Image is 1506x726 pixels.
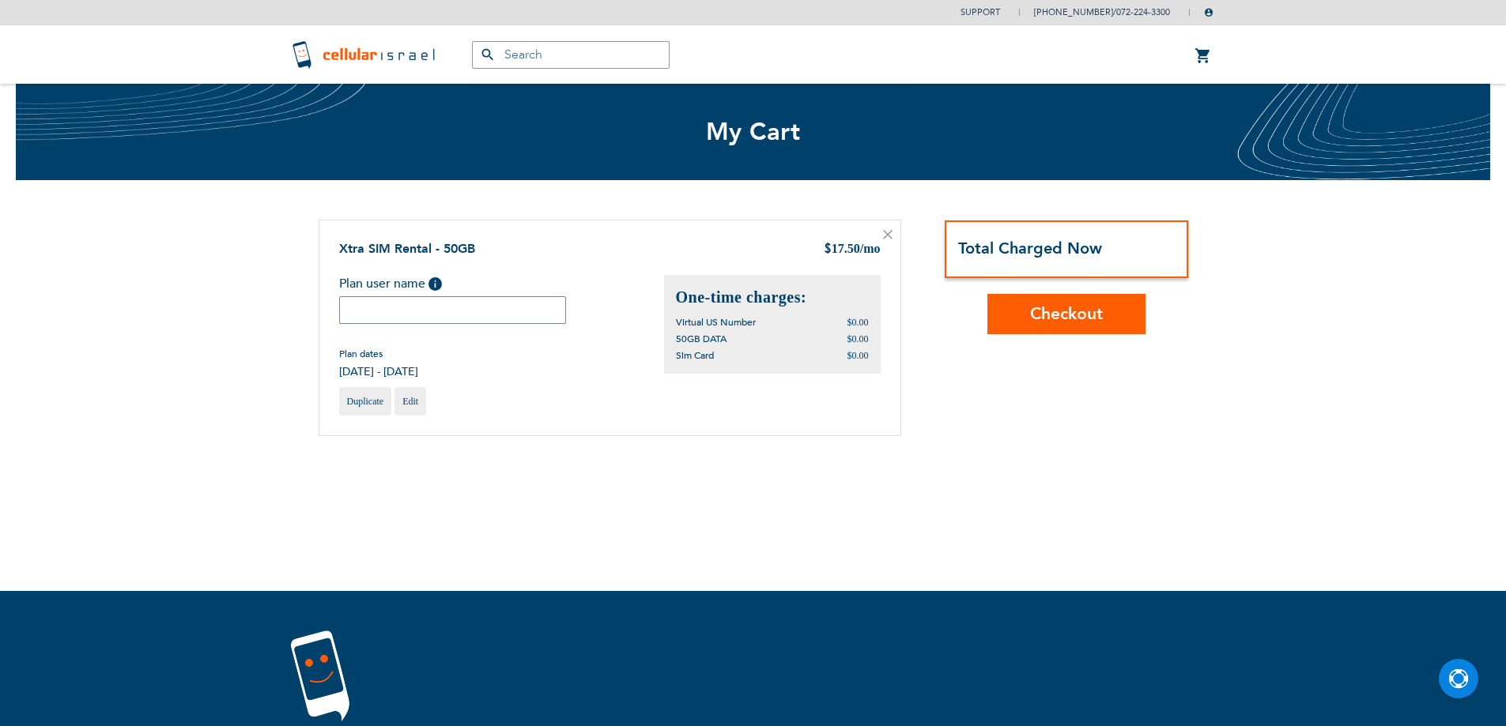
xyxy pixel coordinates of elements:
[339,387,392,416] a: Duplicate
[847,350,869,361] span: $0.00
[676,349,714,362] span: Sim Card
[676,316,756,329] span: Virtual US Number
[676,333,727,345] span: 50GB DATA
[676,287,869,308] h2: One-time charges:
[428,277,442,291] span: Help
[1116,6,1170,18] a: 072-224-3300
[339,240,475,258] a: Xtra SIM Rental - 50GB
[824,241,832,259] span: $
[1034,6,1113,18] a: [PHONE_NUMBER]
[472,41,670,69] input: Search
[1030,303,1103,325] span: Checkout
[347,396,384,407] span: Duplicate
[339,348,418,360] span: Plan dates
[339,275,425,292] span: Plan user name
[291,39,440,70] img: Cellular Israel Logo
[402,396,418,407] span: Edit
[339,364,418,379] span: [DATE] - [DATE]
[987,294,1146,334] button: Checkout
[394,387,426,416] a: Edit
[824,240,881,259] div: 17.50
[847,333,869,344] span: $0.00
[1018,1,1170,24] li: /
[706,115,801,149] span: My Cart
[961,6,1000,18] a: Support
[860,242,881,255] span: /mo
[958,238,1102,259] strong: Total Charged Now
[847,317,869,328] span: $0.00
